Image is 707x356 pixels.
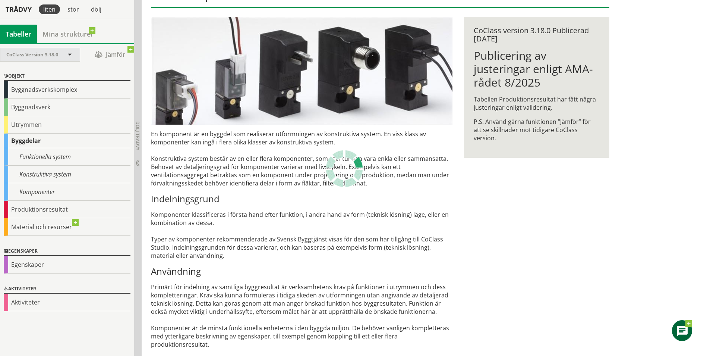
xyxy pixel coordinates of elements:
div: Produktionsresultat [4,201,130,218]
span: Jämför [88,48,132,61]
h1: Publicering av justeringar enligt AMA-rådet 8/2025 [474,49,599,89]
span: Dölj trädvy [135,121,141,150]
div: dölj [86,4,106,14]
h3: Användning [151,266,452,277]
div: Aktiviteter [4,285,130,294]
div: Byggdelar [4,134,130,148]
div: Konstruktiva system [4,166,130,183]
div: Byggnadsverk [4,99,130,116]
div: Byggnadsverkskomplex [4,81,130,99]
div: Trädvy [1,5,36,13]
h3: Indelningsgrund [151,193,452,204]
div: liten [39,4,60,14]
div: Egenskaper [4,247,130,256]
p: P.S. Använd gärna funktionen ”Jämför” för att se skillnader mot tidigare CoClass version. [474,118,599,142]
div: Material och resurser [4,218,130,236]
div: Aktiviteter [4,294,130,311]
p: Tabellen Produktionsresultat har fått några justeringar enligt validering. [474,95,599,112]
div: Funktionella system [4,148,130,166]
div: Komponenter [4,183,130,201]
img: Laddar [326,150,363,187]
div: Egenskaper [4,256,130,274]
img: pilotventiler.jpg [151,17,452,125]
div: stor [63,4,83,14]
span: CoClass Version 3.18.0 [6,51,58,58]
div: Objekt [4,72,130,81]
div: CoClass version 3.18.0 Publicerad [DATE] [474,26,599,43]
div: Utrymmen [4,116,130,134]
a: Mina strukturer [37,25,99,43]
